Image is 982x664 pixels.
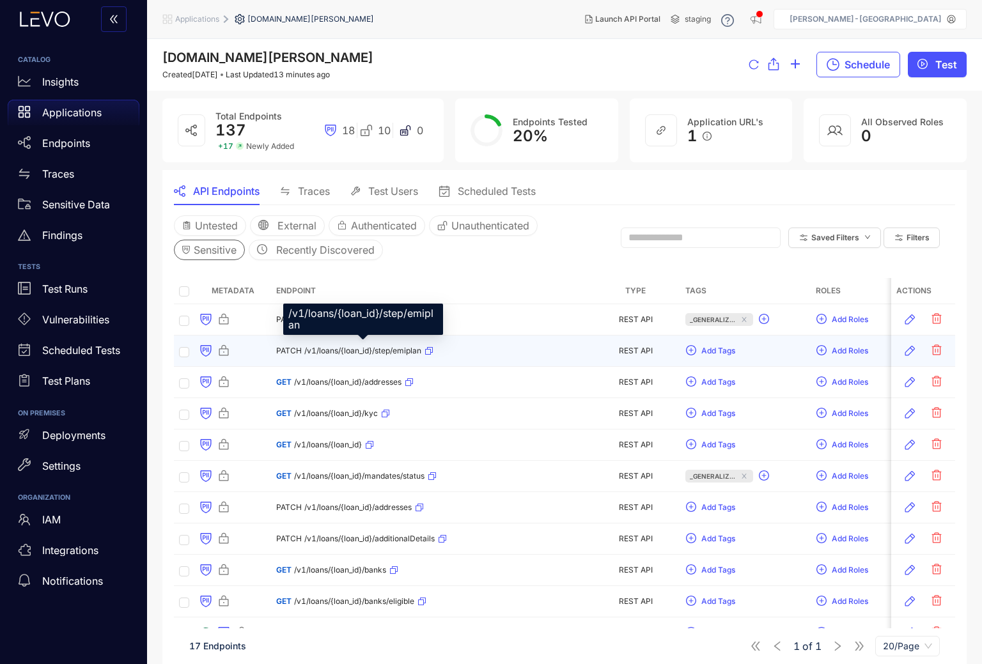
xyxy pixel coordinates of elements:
span: reload [749,59,759,71]
span: Add Roles [832,409,868,418]
span: PATCH [276,346,302,355]
p: Findings [42,229,82,241]
span: plus-circle [816,502,827,513]
span: Add Tags [701,503,735,512]
a: Applications [8,100,139,130]
span: GET [276,409,292,418]
span: GET [276,378,292,387]
button: plus-circle [758,309,775,330]
span: swap [280,186,290,196]
button: plus-circleAdd Roles [816,372,869,392]
button: plus-circleAdd Roles [816,622,869,643]
button: Saved Filtersdown [788,228,881,248]
span: Add Roles [832,566,868,575]
button: plus-circleAdd Tags [685,435,736,455]
button: plus-circleAdd Roles [816,466,869,486]
span: swap [18,167,31,180]
button: Untested [174,215,246,236]
span: link [656,125,666,135]
button: reload [749,52,759,78]
span: /v1/loans/{loan_id}/banks [294,566,386,575]
span: /v1/loans/{loan_id}/additionalDetails [304,534,435,543]
div: REST API [596,378,675,387]
span: PATCH [276,315,302,324]
a: Settings [8,453,139,484]
span: plus-circle [686,596,696,607]
button: plus-circleAdd Tags [685,529,736,549]
span: 137 [215,121,246,139]
span: Add Tags [701,566,735,575]
p: Vulnerabilities [42,314,109,325]
div: REST API [596,566,675,575]
button: plus [790,52,801,77]
span: GET [276,472,292,481]
button: plus-circleAdd Roles [816,341,869,361]
span: Add Tags [701,409,735,418]
span: 20/Page [883,637,932,656]
span: Recently Discovered [276,244,375,256]
span: play-circle [917,59,928,70]
span: plus-circle [686,376,696,388]
span: plus-circle [759,470,769,482]
p: Integrations [42,544,98,556]
div: REST API [596,597,675,606]
span: Add Roles [832,346,868,355]
button: plus-circleAdd Roles [816,497,869,518]
span: Add Tags [701,534,735,543]
button: plus-circleAdd Tags [685,372,736,392]
span: 17 Endpoints [189,640,246,651]
span: Add Tags [701,346,735,355]
span: /v1/loans/{loan_id}/mandates/status [294,472,425,481]
span: 0 [417,125,423,136]
p: Test Plans [42,375,90,387]
span: PATCH [276,534,302,543]
span: Add Roles [832,440,868,449]
span: /v1/loans/{loan_id}/banks/eligible [294,597,414,606]
span: External [277,220,316,231]
span: Add Roles [832,472,868,481]
span: Test [935,59,957,70]
span: PATCH [276,503,302,512]
button: plus-circleAdd Tags [685,591,736,612]
span: Add Tags [701,440,735,449]
h6: TESTS [18,263,129,271]
span: plus-circle [686,533,696,544]
button: plus-circle [758,466,775,486]
p: [PERSON_NAME]-[GEOGRAPHIC_DATA] [790,15,942,24]
span: Filters [907,233,930,242]
span: All Observed Roles [861,116,944,127]
span: Untested [195,220,238,231]
span: plus-circle [816,345,827,357]
button: plus-circleAdd Roles [816,435,869,455]
span: plus-circle [816,439,827,451]
span: close [740,473,749,479]
span: 10 [378,125,391,136]
span: 20 % [513,127,548,145]
th: Roles [811,278,941,304]
th: Tags [680,278,811,304]
a: Findings [8,222,139,253]
span: warning [18,229,31,242]
span: 1 [793,640,800,652]
a: Test Runs [8,277,139,307]
div: REST API [596,315,675,324]
th: Metadata [194,278,271,304]
p: Notifications [42,575,103,587]
a: IAM [8,507,139,537]
span: global [258,220,269,231]
div: REST API [596,503,675,512]
div: REST API [596,440,675,449]
span: plus-circle [686,439,696,451]
span: plus-circle [686,408,696,419]
div: REST API [596,346,675,355]
span: Authenticated [351,220,417,231]
h6: CATALOG [18,56,129,64]
span: down [864,234,871,241]
span: plus-circle [816,627,827,638]
span: staging [685,15,711,24]
span: [DOMAIN_NAME][PERSON_NAME] [162,50,373,65]
button: plus-circleAdd Roles [816,529,869,549]
span: clock-circle [257,244,267,256]
span: plus-circle [816,470,827,482]
span: /v1/loans/{loan_id}/addresses [294,378,401,387]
